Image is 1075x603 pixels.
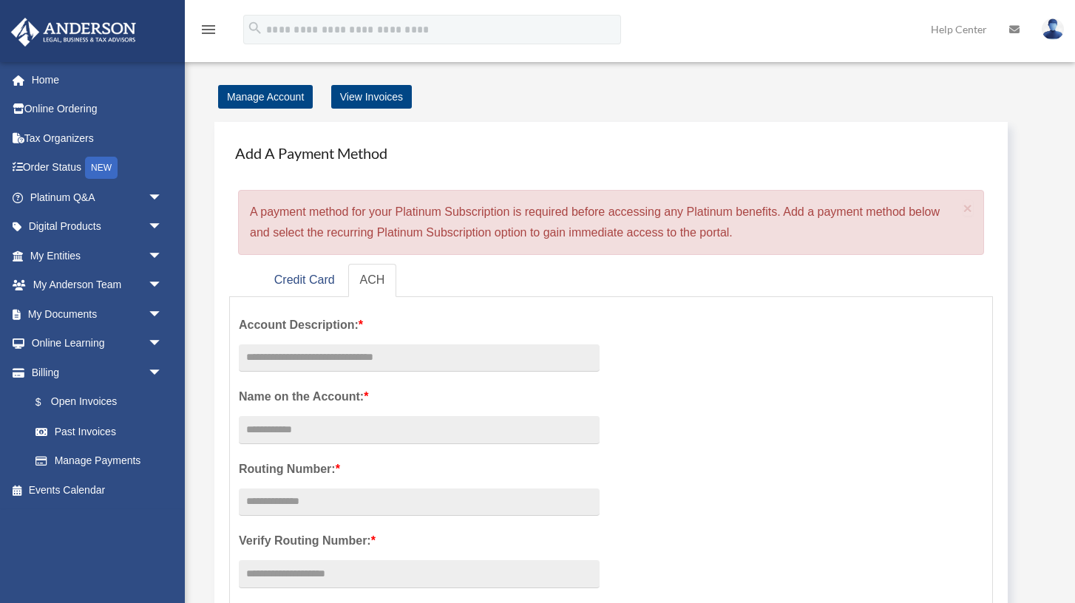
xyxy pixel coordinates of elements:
[148,299,177,330] span: arrow_drop_down
[21,387,185,418] a: $Open Invoices
[10,212,185,242] a: Digital Productsarrow_drop_down
[331,85,412,109] a: View Invoices
[218,85,313,109] a: Manage Account
[963,200,973,216] button: Close
[148,183,177,213] span: arrow_drop_down
[10,183,185,212] a: Platinum Q&Aarrow_drop_down
[348,264,397,297] a: ACH
[148,241,177,271] span: arrow_drop_down
[238,190,984,255] div: A payment method for your Platinum Subscription is required before accessing any Platinum benefit...
[148,358,177,388] span: arrow_drop_down
[239,386,600,407] label: Name on the Account:
[10,475,185,505] a: Events Calendar
[963,200,973,217] span: ×
[148,329,177,359] span: arrow_drop_down
[85,157,118,179] div: NEW
[21,446,177,476] a: Manage Payments
[44,393,51,412] span: $
[7,18,140,47] img: Anderson Advisors Platinum Portal
[247,20,263,36] i: search
[148,212,177,242] span: arrow_drop_down
[239,459,600,480] label: Routing Number:
[21,417,185,446] a: Past Invoices
[10,123,185,153] a: Tax Organizers
[10,153,185,183] a: Order StatusNEW
[229,137,993,169] h4: Add A Payment Method
[262,264,347,297] a: Credit Card
[200,26,217,38] a: menu
[239,531,600,551] label: Verify Routing Number:
[10,270,185,300] a: My Anderson Teamarrow_drop_down
[148,270,177,301] span: arrow_drop_down
[200,21,217,38] i: menu
[1042,18,1064,40] img: User Pic
[10,65,185,95] a: Home
[10,299,185,329] a: My Documentsarrow_drop_down
[10,241,185,270] a: My Entitiesarrow_drop_down
[239,315,600,335] label: Account Description:
[10,95,185,124] a: Online Ordering
[10,329,185,358] a: Online Learningarrow_drop_down
[10,358,185,387] a: Billingarrow_drop_down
